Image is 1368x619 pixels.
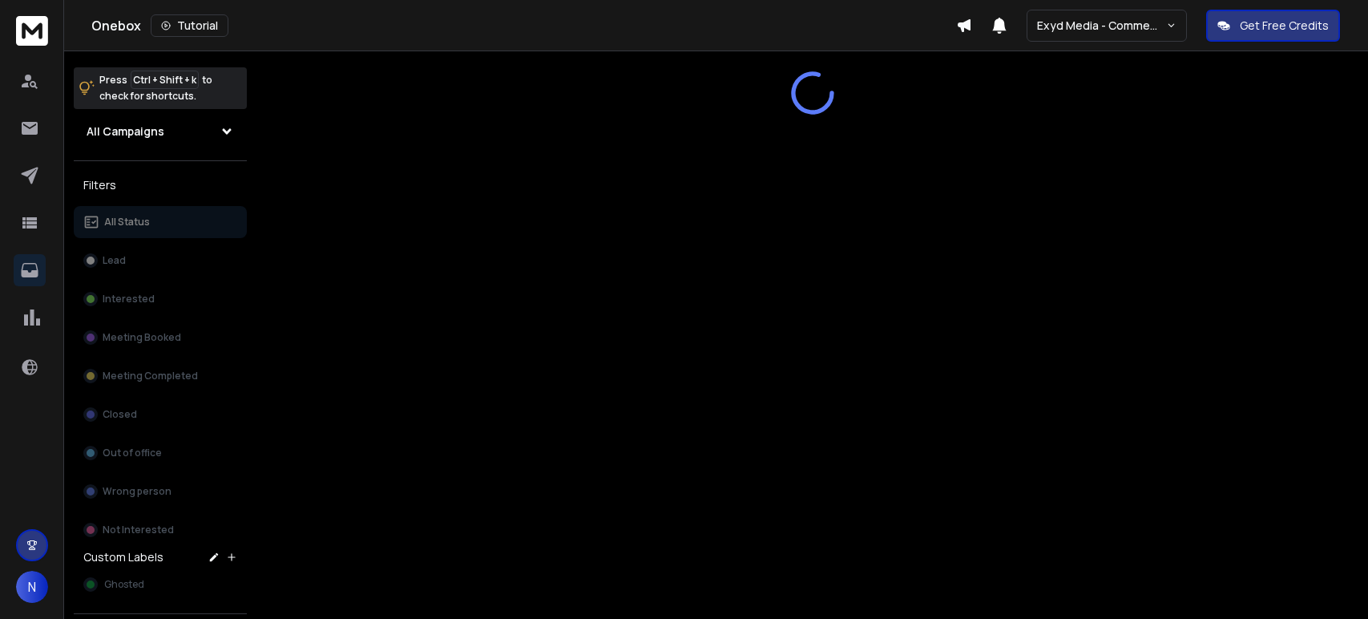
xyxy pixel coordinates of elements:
[131,71,199,89] span: Ctrl + Shift + k
[91,14,956,37] div: Onebox
[16,571,48,603] button: N
[87,123,164,140] h1: All Campaigns
[74,115,247,148] button: All Campaigns
[83,549,163,565] h3: Custom Labels
[1037,18,1166,34] p: Exyd Media - Commercial Cleaning
[151,14,228,37] button: Tutorial
[99,72,212,104] p: Press to check for shortcuts.
[1206,10,1340,42] button: Get Free Credits
[1240,18,1329,34] p: Get Free Credits
[74,174,247,196] h3: Filters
